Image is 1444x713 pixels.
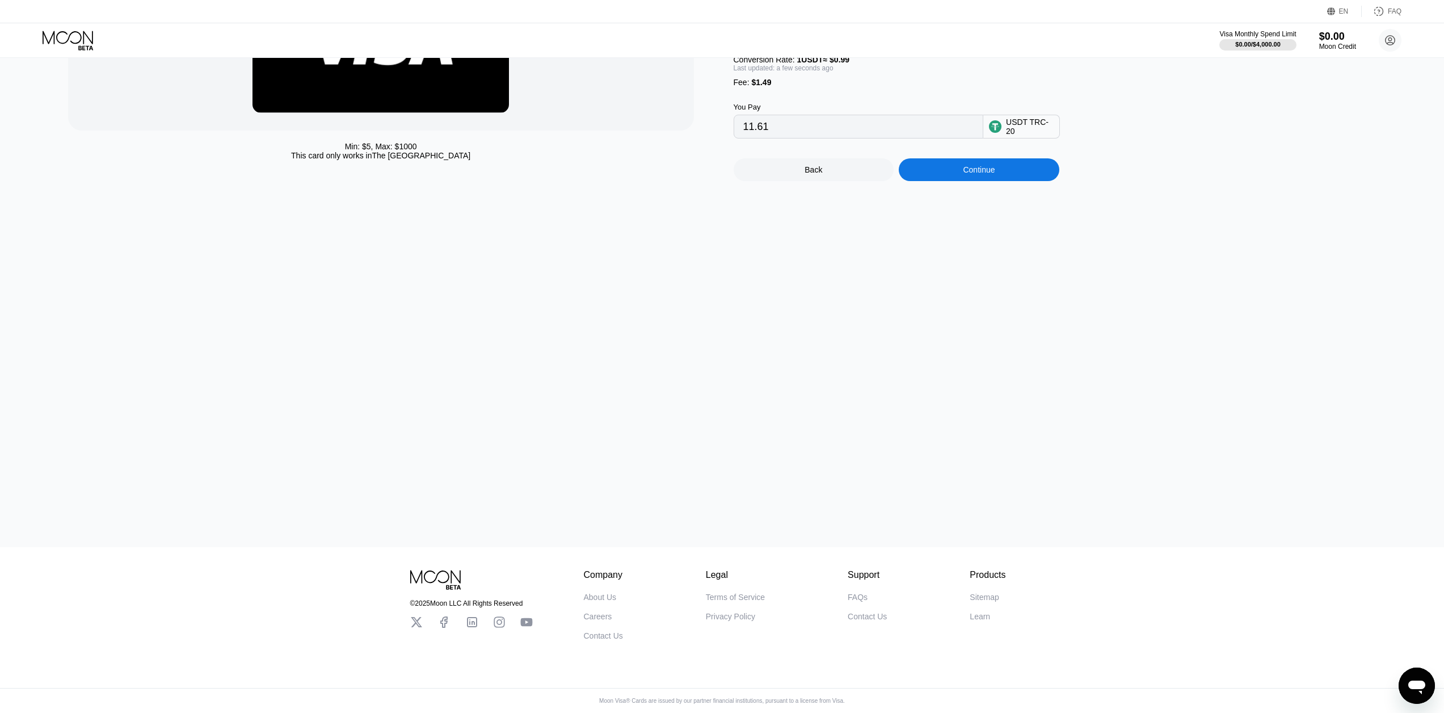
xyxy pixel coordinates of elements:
[1319,31,1356,43] div: $0.00
[584,570,623,580] div: Company
[970,612,990,621] div: Learn
[805,165,822,174] div: Back
[1399,668,1435,704] iframe: Button to launch messaging window
[584,593,617,602] div: About Us
[848,593,868,602] div: FAQs
[1235,41,1281,48] div: $0.00 / $4,000.00
[706,612,755,621] div: Privacy Policy
[590,698,854,704] div: Moon Visa® Cards are issued by our partner financial institutions, pursuant to a license from Visa.
[797,55,850,64] span: 1 USDT ≈ $0.99
[848,612,887,621] div: Contact Us
[584,612,612,621] div: Careers
[1319,31,1356,51] div: $0.00Moon Credit
[706,593,765,602] div: Terms of Service
[734,103,983,111] div: You Pay
[734,78,1059,87] div: Fee :
[291,151,470,160] div: This card only works in The [GEOGRAPHIC_DATA]
[584,631,623,640] div: Contact Us
[1006,118,1054,136] div: USDT TRC-20
[410,599,533,607] div: © 2025 Moon LLC All Rights Reserved
[706,570,765,580] div: Legal
[734,158,894,181] div: Back
[734,64,1059,72] div: Last updated: a few seconds ago
[1388,7,1401,15] div: FAQ
[899,158,1059,181] div: Continue
[963,165,995,174] div: Continue
[1219,30,1296,51] div: Visa Monthly Spend Limit$0.00/$4,000.00
[970,593,999,602] div: Sitemap
[848,570,887,580] div: Support
[345,142,417,151] div: Min: $ 5 , Max: $ 1000
[1339,7,1349,15] div: EN
[1219,30,1296,38] div: Visa Monthly Spend Limit
[751,78,771,87] span: $1.49
[1362,6,1401,17] div: FAQ
[1327,6,1362,17] div: EN
[734,55,1059,64] div: Conversion Rate:
[970,570,1005,580] div: Products
[1319,43,1356,51] div: Moon Credit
